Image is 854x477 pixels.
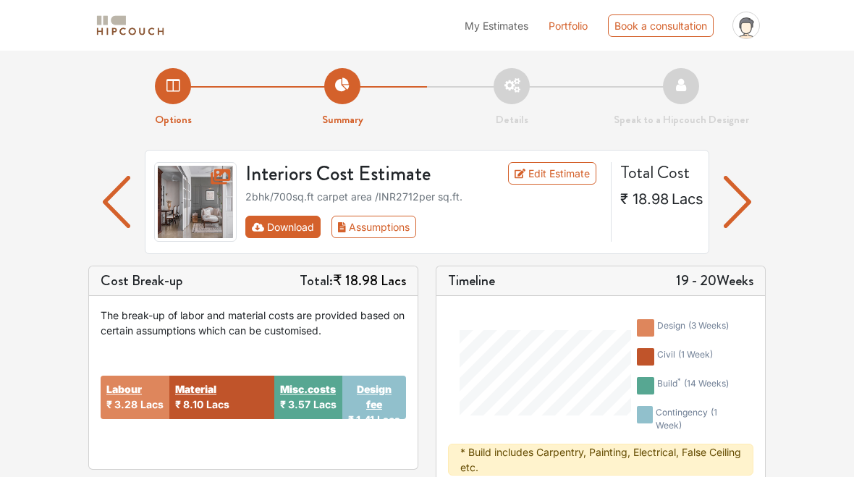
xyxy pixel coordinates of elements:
h5: Timeline [448,272,495,290]
span: Lacs [672,190,703,208]
strong: Details [496,111,528,127]
h3: Interiors Cost Estimate [237,162,486,187]
div: The break-up of labor and material costs are provided based on certain assumptions which can be c... [101,308,406,338]
strong: Speak to a Hipcouch Designer [614,111,749,127]
strong: Options [155,111,192,127]
span: My Estimates [465,20,528,32]
span: Lacs [140,398,164,410]
div: contingency [656,406,736,432]
span: Lacs [206,398,229,410]
div: civil [657,348,713,366]
button: Misc.costs [280,381,336,397]
h5: Cost Break-up [101,272,183,290]
div: build [657,377,729,394]
span: ₹ 1.41 [348,413,374,426]
a: Portfolio [549,18,588,33]
img: arrow left [103,176,131,228]
div: Book a consultation [608,14,714,37]
img: logo-horizontal.svg [94,13,166,38]
span: Lacs [377,413,400,426]
span: Lacs [313,398,337,410]
span: ₹ 18.98 [620,190,669,208]
span: Lacs [381,270,406,291]
button: Download [245,216,321,238]
span: ₹ 3.28 [106,398,138,410]
img: arrow left [724,176,752,228]
span: ( 14 weeks ) [684,378,729,389]
div: * Build includes Carpentry, Painting, Electrical, False Ceiling etc. [448,444,753,476]
img: gallery [154,162,237,242]
span: logo-horizontal.svg [94,9,166,42]
div: 2bhk / 700 sq.ft carpet area /INR 2712 per sq.ft. [245,189,603,204]
div: design [657,319,729,337]
div: First group [245,216,428,238]
span: ( 3 weeks ) [688,320,729,331]
span: ₹ 8.10 [175,398,203,410]
span: ( 1 week ) [678,349,713,360]
h5: 19 - 20 Weeks [676,272,753,290]
button: Design fee [348,381,400,412]
button: Labour [106,381,142,397]
h5: Total: [300,272,406,290]
div: Toolbar with button groups [245,216,603,238]
span: ₹ 18.98 [333,270,378,291]
span: ( 1 week ) [656,407,717,431]
button: Material [175,381,216,397]
button: Assumptions [331,216,416,238]
h4: Total Cost [620,162,697,183]
span: ₹ 3.57 [280,398,310,410]
a: Edit Estimate [508,162,597,185]
strong: Summary [322,111,363,127]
